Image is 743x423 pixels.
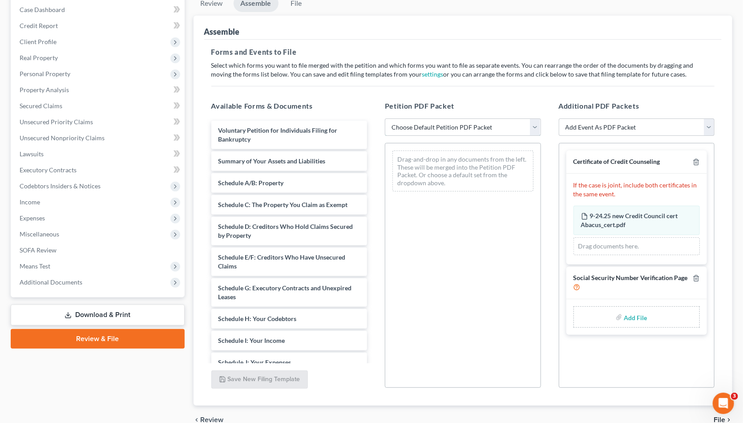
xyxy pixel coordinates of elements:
[218,157,326,165] span: Summary of Your Assets and Liabilities
[218,126,338,143] span: Voluntary Petition for Individuals Filing for Bankruptcy
[20,214,45,222] span: Expenses
[20,38,57,45] span: Client Profile
[20,246,57,254] span: SOFA Review
[11,305,185,325] a: Download & Print
[12,162,185,178] a: Executory Contracts
[12,146,185,162] a: Lawsuits
[713,393,734,414] iframe: Intercom live chat
[12,18,185,34] a: Credit Report
[218,223,353,239] span: Schedule D: Creditors Who Hold Claims Secured by Property
[20,118,93,126] span: Unsecured Priority Claims
[573,181,700,199] p: If the case is joint, include both certificates in the same event.
[20,166,77,174] span: Executory Contracts
[12,98,185,114] a: Secured Claims
[20,102,62,110] span: Secured Claims
[20,278,82,286] span: Additional Documents
[12,130,185,146] a: Unsecured Nonpriority Claims
[20,182,101,190] span: Codebtors Insiders & Notices
[573,237,700,255] div: Drag documents here.
[211,370,308,389] button: Save New Filing Template
[20,86,69,94] span: Property Analysis
[211,101,367,111] h5: Available Forms & Documents
[731,393,738,400] span: 3
[12,2,185,18] a: Case Dashboard
[218,201,348,208] span: Schedule C: The Property You Claim as Exempt
[422,70,444,78] a: settings
[218,179,284,187] span: Schedule A/B: Property
[559,101,715,111] h5: Additional PDF Packets
[385,102,454,110] span: Petition PDF Packet
[573,158,660,165] span: Certificate of Credit Counseling
[12,114,185,130] a: Unsecured Priority Claims
[218,337,285,344] span: Schedule I: Your Income
[20,6,65,13] span: Case Dashboard
[218,315,297,322] span: Schedule H: Your Codebtors
[20,150,44,158] span: Lawsuits
[20,262,50,270] span: Means Test
[20,134,105,142] span: Unsecured Nonpriority Claims
[20,54,58,61] span: Real Property
[573,274,688,281] span: Social Security Number Verification Page
[20,230,59,238] span: Miscellaneous
[12,82,185,98] a: Property Analysis
[218,358,291,366] span: Schedule J: Your Expenses
[12,242,185,258] a: SOFA Review
[11,329,185,349] a: Review & File
[20,198,40,206] span: Income
[218,253,346,270] span: Schedule E/F: Creditors Who Have Unsecured Claims
[20,70,70,77] span: Personal Property
[211,61,715,79] p: Select which forms you want to file merged with the petition and which forms you want to file as ...
[392,150,533,191] div: Drag-and-drop in any documents from the left. These will be merged into the Petition PDF Packet. ...
[211,47,715,57] h5: Forms and Events to File
[581,212,678,228] span: 9-24.25 new Credit Council cert Abacus_cert.pdf
[20,22,58,29] span: Credit Report
[218,284,352,301] span: Schedule G: Executory Contracts and Unexpired Leases
[204,26,240,37] div: Assemble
